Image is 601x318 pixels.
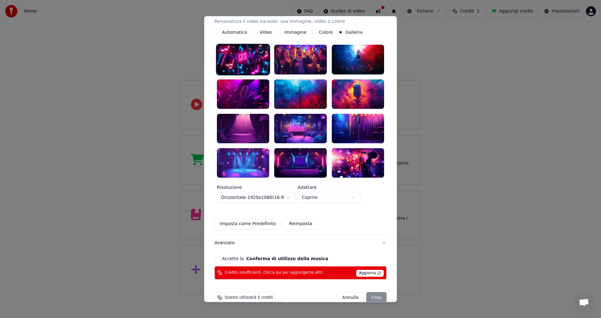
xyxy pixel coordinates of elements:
label: Colore [319,30,333,35]
span: Credits insufficienti. Clicca qui per aggiungerne altri [225,270,322,275]
label: Accetto la [222,256,328,261]
label: Risoluzione [217,185,295,189]
button: Annulla [337,292,364,303]
button: Avanzato [214,235,387,251]
span: Aggiorna [356,270,384,277]
label: Galleria [346,30,362,35]
button: Imposta come Predefinito [214,218,281,230]
button: VideoPersonalizza il video karaoke: usa immagine, video o colore [214,5,387,30]
label: Video [259,30,272,35]
p: Personalizza il video karaoke: usa immagine, video o colore [214,19,345,25]
label: Immagine [285,30,306,35]
button: Reimposta [284,218,317,230]
div: Video [214,10,345,25]
button: Accetto la [246,256,328,261]
label: Adattare [298,185,360,189]
span: Questo utilizzerà 5 crediti [225,295,273,300]
div: VideoPersonalizza il video karaoke: usa immagine, video o colore [214,30,387,235]
label: Automatico [222,30,247,35]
